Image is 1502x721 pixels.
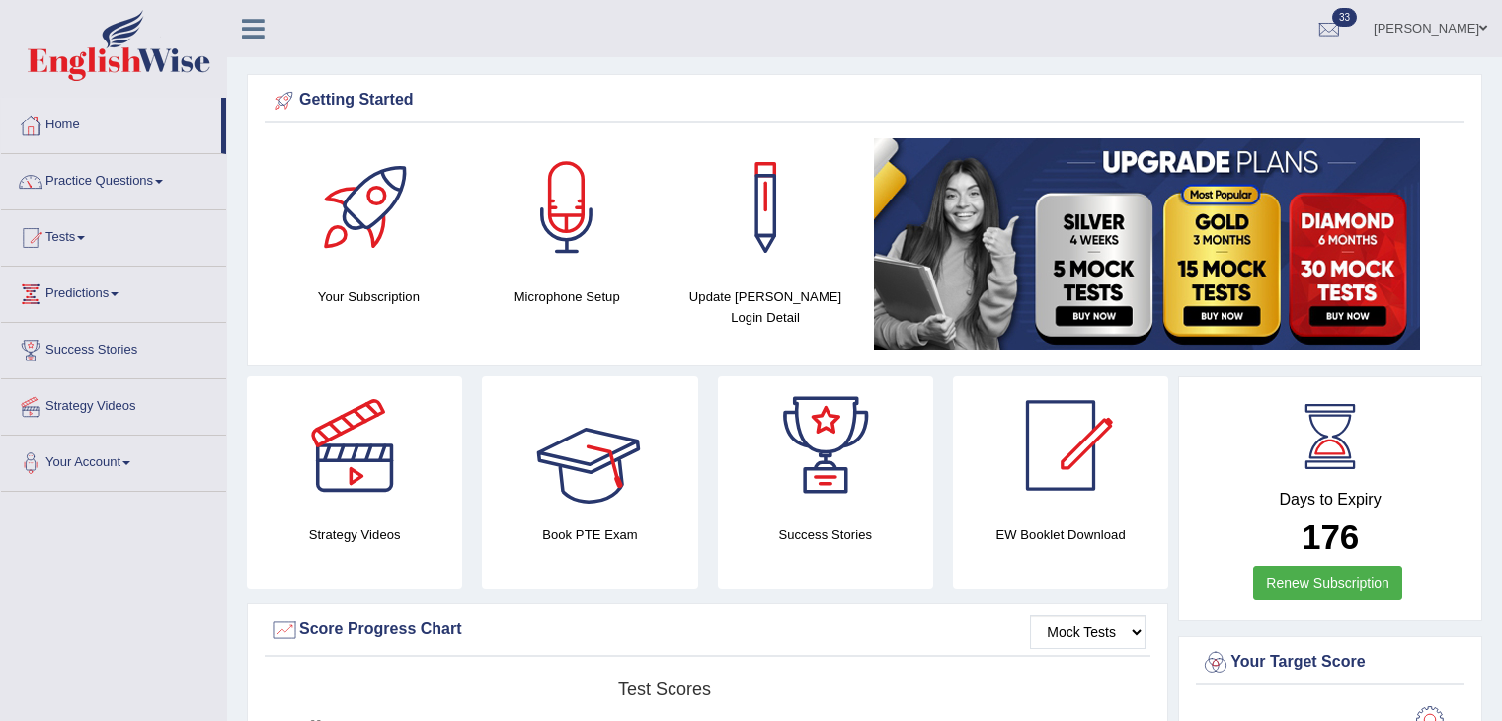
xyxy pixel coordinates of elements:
a: Strategy Videos [1,379,226,429]
a: Your Account [1,436,226,485]
span: 33 [1332,8,1357,27]
h4: EW Booklet Download [953,524,1168,545]
tspan: Test scores [618,680,711,699]
img: small5.jpg [874,138,1420,350]
a: Tests [1,210,226,260]
b: 176 [1302,518,1359,556]
h4: Your Subscription [279,286,458,307]
h4: Strategy Videos [247,524,462,545]
a: Practice Questions [1,154,226,203]
h4: Update [PERSON_NAME] Login Detail [676,286,855,328]
a: Predictions [1,267,226,316]
h4: Days to Expiry [1201,491,1460,509]
div: Getting Started [270,86,1460,116]
a: Renew Subscription [1253,566,1402,600]
div: Score Progress Chart [270,615,1146,645]
h4: Book PTE Exam [482,524,697,545]
div: Your Target Score [1201,648,1460,678]
h4: Microphone Setup [478,286,657,307]
a: Home [1,98,221,147]
a: Success Stories [1,323,226,372]
h4: Success Stories [718,524,933,545]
